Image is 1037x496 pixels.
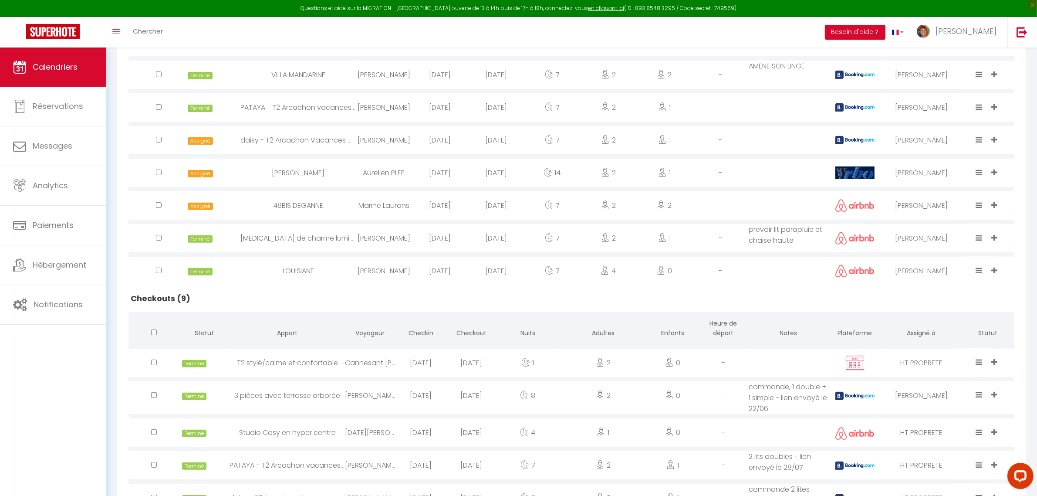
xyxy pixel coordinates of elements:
[636,61,692,89] div: 2
[497,451,559,479] div: 7
[188,203,213,210] span: Assigné
[241,126,356,154] div: daisy - T2 Arcachon Vacances et Plages a 50 mètres
[188,105,212,112] span: Terminé
[188,268,212,275] span: Terminé
[133,27,163,36] span: Chercher
[580,126,636,154] div: 2
[345,349,395,377] div: Cannesant [PERSON_NAME]
[356,61,412,89] div: [PERSON_NAME]
[497,418,559,447] div: 4
[412,159,468,187] div: [DATE]
[468,126,524,154] div: [DATE]
[241,191,356,220] div: 48BIS DEGANNE
[230,418,345,447] div: Studio Cosy en hyper centre
[647,451,698,479] div: 1
[241,61,356,89] div: VILLA MANDARINE
[524,191,580,220] div: 7
[559,312,647,347] th: Adultes
[241,224,356,252] div: [MEDICAL_DATA] de charme lumineux et central
[882,418,961,447] div: HT PROPRETE
[524,224,580,252] div: 7
[636,224,692,252] div: 1
[524,93,580,122] div: 7
[497,381,559,410] div: 8
[882,224,961,252] div: [PERSON_NAME]
[446,312,497,347] th: Checkout
[524,61,580,89] div: 7
[468,61,524,89] div: [DATE]
[345,312,395,347] th: Voyageur
[749,312,828,347] th: Notes
[356,191,412,220] div: Marine Laurans
[126,17,169,48] a: Chercher
[882,451,961,479] div: HT PROPRETE
[882,93,961,122] div: [PERSON_NAME]
[446,349,497,377] div: [DATE]
[230,349,345,377] div: T2 stylé/calme et confortable
[647,418,698,447] div: 0
[835,199,875,212] img: airbnb2.png
[230,381,345,410] div: 3 pièces avec terrasse arborée
[356,257,412,285] div: [PERSON_NAME]
[33,180,68,191] span: Analytics
[749,449,828,482] td: 2 lits doubles - lien envoyé le 28/07
[882,159,961,187] div: [PERSON_NAME]
[835,166,875,179] img: vrbo.png
[345,451,395,479] div: [PERSON_NAME]
[559,349,647,377] div: 2
[580,224,636,252] div: 2
[188,170,213,177] span: Assigné
[33,101,83,112] span: Réservations
[882,191,961,220] div: [PERSON_NAME]
[412,93,468,122] div: [DATE]
[580,191,636,220] div: 2
[468,159,524,187] div: [DATE]
[524,257,580,285] div: 7
[692,61,749,89] div: -
[241,257,356,285] div: LOUISIANE
[446,418,497,447] div: [DATE]
[277,329,297,337] span: Appart
[559,451,647,479] div: 2
[698,349,749,377] div: -
[882,312,961,347] th: Assigné à
[241,159,356,187] div: [PERSON_NAME]
[882,61,961,89] div: [PERSON_NAME]
[182,462,206,470] span: Terminé
[497,349,559,377] div: 1
[647,312,698,347] th: Enfants
[580,159,636,187] div: 2
[698,418,749,447] div: -
[749,58,828,91] td: AMENE SON LINGE
[835,265,875,277] img: airbnb2.png
[412,257,468,285] div: [DATE]
[1000,459,1037,496] iframe: LiveChat chat widget
[182,430,206,437] span: Terminé
[882,126,961,154] div: [PERSON_NAME]
[844,354,866,371] img: rent.png
[835,71,875,79] img: booking2.png
[33,140,72,151] span: Messages
[692,126,749,154] div: -
[588,4,624,12] a: en cliquant ici
[961,312,1014,347] th: Statut
[412,224,468,252] div: [DATE]
[524,159,580,187] div: 14
[345,381,395,410] div: [PERSON_NAME]
[195,329,214,337] span: Statut
[356,126,412,154] div: [PERSON_NAME]
[395,349,446,377] div: [DATE]
[1017,27,1027,37] img: logout
[524,126,580,154] div: 7
[356,93,412,122] div: [PERSON_NAME]
[468,224,524,252] div: [DATE]
[692,159,749,187] div: -
[910,17,1007,48] a: ... [PERSON_NAME]
[580,93,636,122] div: 2
[882,381,961,410] div: [PERSON_NAME]
[33,259,86,270] span: Hébergement
[182,360,206,367] span: Terminé
[835,462,875,470] img: booking2.png
[395,381,446,410] div: [DATE]
[749,222,828,255] td: prevoir lit parapluie et chaise haute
